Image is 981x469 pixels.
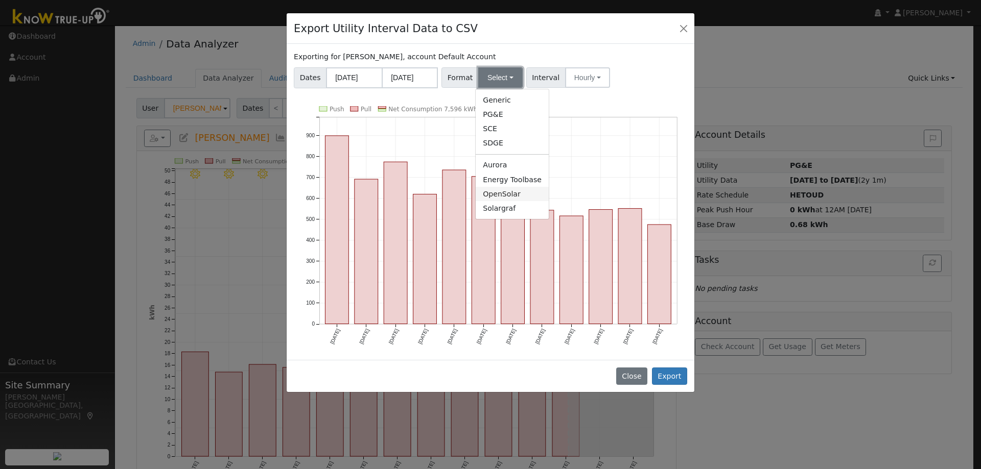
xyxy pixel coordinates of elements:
rect: onclick="" [384,162,407,324]
text: [DATE] [505,328,517,344]
text: [DATE] [593,328,604,344]
text: [DATE] [417,328,429,344]
rect: onclick="" [472,176,495,324]
span: Interval [526,67,566,88]
text: Pull [361,106,371,113]
text: 400 [306,237,315,243]
text: Push [330,106,344,113]
text: [DATE] [651,328,663,344]
text: 600 [306,195,315,201]
span: Format [441,67,479,88]
text: 0 [312,321,315,327]
a: PG&E [476,107,549,121]
text: [DATE] [564,328,575,344]
text: Net Consumption 7,596 kWh [388,106,477,113]
button: Select [478,67,523,88]
rect: onclick="" [442,170,466,324]
h4: Export Utility Interval Data to CSV [294,20,478,37]
rect: onclick="" [325,136,349,324]
button: Hourly [565,67,610,88]
button: Close [676,21,691,35]
text: [DATE] [329,328,341,344]
a: OpenSolar [476,187,549,201]
label: Exporting for [PERSON_NAME], account Default Account [294,52,496,62]
span: Dates [294,67,326,88]
text: [DATE] [476,328,487,344]
text: [DATE] [622,328,634,344]
rect: onclick="" [648,225,671,324]
button: Close [616,367,647,385]
text: [DATE] [534,328,546,344]
text: [DATE] [388,328,400,344]
a: Generic [476,93,549,107]
text: 900 [306,133,315,138]
a: Energy Toolbase [476,172,549,187]
a: Aurora [476,158,549,172]
text: 700 [306,175,315,180]
text: 100 [306,300,315,306]
text: 300 [306,258,315,264]
text: 800 [306,154,315,159]
text: [DATE] [359,328,370,344]
rect: onclick="" [618,208,642,324]
a: SDGE [476,136,549,151]
text: 500 [306,216,315,222]
rect: onclick="" [413,194,437,324]
rect: onclick="" [559,216,583,324]
a: SCE [476,122,549,136]
a: Solargraf [476,201,549,215]
text: [DATE] [447,328,458,344]
rect: onclick="" [589,209,613,324]
rect: onclick="" [355,179,378,324]
text: 200 [306,279,315,285]
button: Export [652,367,687,385]
rect: onclick="" [530,210,554,324]
rect: onclick="" [501,209,525,324]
